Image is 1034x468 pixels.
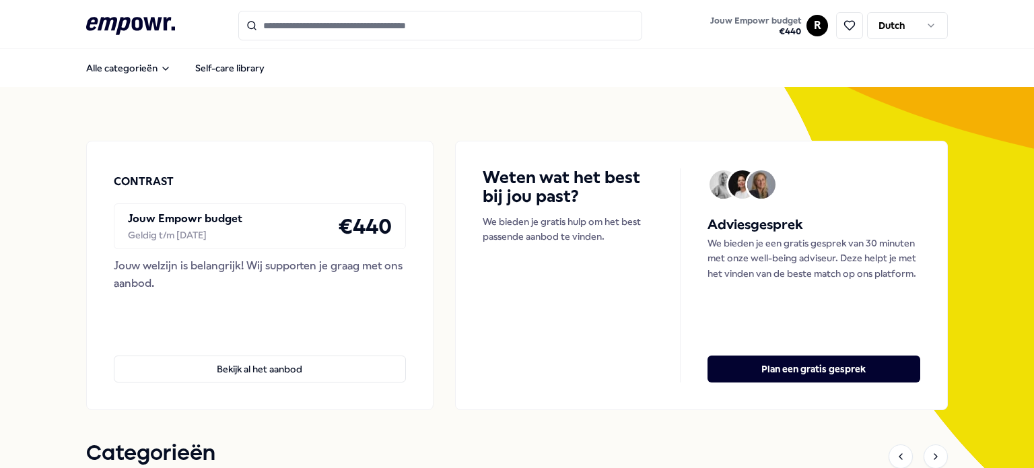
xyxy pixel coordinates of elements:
[338,209,392,243] h4: € 440
[114,356,406,382] button: Bekijk al het aanbod
[128,210,242,228] p: Jouw Empowr budget
[708,13,804,40] button: Jouw Empowr budget€440
[184,55,275,81] a: Self-care library
[728,170,757,199] img: Avatar
[483,214,653,244] p: We bieden je gratis hulp om het best passende aanbod te vinden.
[114,173,174,191] p: CONTRAST
[710,15,801,26] span: Jouw Empowr budget
[483,168,653,206] h4: Weten wat het best bij jou past?
[114,257,406,292] div: Jouw welzijn is belangrijk! Wij supporten je graag met ons aanbod.
[710,26,801,37] span: € 440
[114,334,406,382] a: Bekijk al het aanbod
[708,356,920,382] button: Plan een gratis gesprek
[705,11,806,40] a: Jouw Empowr budget€440
[806,15,828,36] button: R
[747,170,775,199] img: Avatar
[128,228,242,242] div: Geldig t/m [DATE]
[238,11,642,40] input: Search for products, categories or subcategories
[75,55,275,81] nav: Main
[710,170,738,199] img: Avatar
[708,214,920,236] h5: Adviesgesprek
[708,236,920,281] p: We bieden je een gratis gesprek van 30 minuten met onze well-being adviseur. Deze helpt je met he...
[75,55,182,81] button: Alle categorieën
